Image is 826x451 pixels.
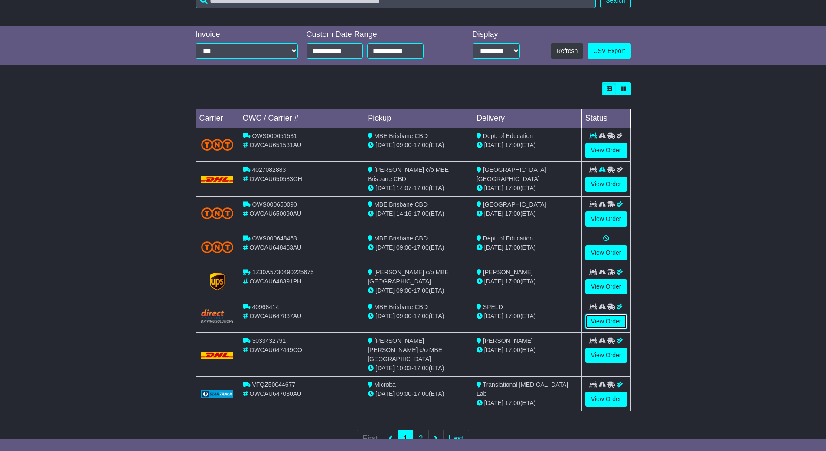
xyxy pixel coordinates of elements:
span: MBE Brisbane CBD [374,303,428,310]
td: OWC / Carrier # [239,109,364,128]
td: Status [581,109,630,128]
div: Display [473,30,520,40]
span: [DATE] [484,278,503,285]
div: Custom Date Range [307,30,446,40]
a: 2 [413,430,428,448]
img: TNT_Domestic.png [201,241,234,253]
span: MBE Brisbane CBD [374,235,428,242]
div: - (ETA) [368,184,469,193]
span: [PERSON_NAME] [483,337,533,344]
span: [PERSON_NAME] c/o MBE Brisbane CBD [368,166,449,182]
div: (ETA) [477,398,578,408]
span: [DATE] [484,399,503,406]
span: [DATE] [484,313,503,319]
span: [DATE] [484,142,503,148]
div: (ETA) [477,277,578,286]
span: 17:00 [414,210,429,217]
span: 09:00 [396,390,411,397]
button: Refresh [551,43,583,59]
img: GetCarrierServiceLogo [210,273,225,290]
td: Pickup [364,109,473,128]
a: View Order [585,211,627,227]
span: OWCAU650090AU [249,210,301,217]
span: 10:03 [396,365,411,372]
img: GetCarrierServiceLogo [201,390,234,398]
div: - (ETA) [368,141,469,150]
span: OWS000650090 [252,201,297,208]
span: Dept. of Education [483,132,533,139]
img: Direct.png [201,309,234,322]
span: OWCAU651531AU [249,142,301,148]
span: Microba [374,381,396,388]
div: - (ETA) [368,209,469,218]
div: (ETA) [477,312,578,321]
span: 17:00 [414,390,429,397]
span: 17:00 [414,365,429,372]
td: Delivery [473,109,581,128]
span: 4027082883 [252,166,286,173]
span: 17:00 [505,278,520,285]
span: [PERSON_NAME] [PERSON_NAME] c/o MBE [GEOGRAPHIC_DATA] [368,337,442,362]
img: DHL.png [201,352,234,359]
div: - (ETA) [368,243,469,252]
div: - (ETA) [368,389,469,398]
span: 09:00 [396,287,411,294]
a: CSV Export [588,43,630,59]
a: View Order [585,279,627,294]
span: OWCAU648391PH [249,278,301,285]
span: [PERSON_NAME] [483,269,533,276]
a: View Order [585,314,627,329]
span: 17:00 [414,313,429,319]
div: Invoice [196,30,298,40]
span: 09:00 [396,142,411,148]
span: OWCAU647449CO [249,346,302,353]
span: OWCAU647030AU [249,390,301,397]
span: [DATE] [375,142,395,148]
div: (ETA) [477,141,578,150]
a: View Order [585,177,627,192]
a: 1 [398,430,413,448]
span: 17:00 [414,244,429,251]
div: (ETA) [477,346,578,355]
span: [DATE] [375,184,395,191]
div: - (ETA) [368,312,469,321]
span: [DATE] [375,287,395,294]
span: 17:00 [414,142,429,148]
span: [DATE] [375,390,395,397]
span: OWS000648463 [252,235,297,242]
span: [PERSON_NAME] c/o MBE [GEOGRAPHIC_DATA] [368,269,449,285]
span: 17:00 [505,184,520,191]
td: Carrier [196,109,239,128]
div: - (ETA) [368,364,469,373]
span: [DATE] [375,210,395,217]
a: Last [443,430,469,448]
span: [DATE] [484,346,503,353]
span: [DATE] [484,244,503,251]
img: TNT_Domestic.png [201,139,234,151]
span: OWCAU647837AU [249,313,301,319]
div: (ETA) [477,243,578,252]
div: - (ETA) [368,286,469,295]
a: View Order [585,245,627,260]
span: [DATE] [375,244,395,251]
span: [DATE] [375,313,395,319]
span: 3033432791 [252,337,286,344]
span: MBE Brisbane CBD [374,201,428,208]
a: View Order [585,143,627,158]
span: OWCAU650583GH [249,175,302,182]
span: 09:00 [396,313,411,319]
span: 09:00 [396,244,411,251]
span: [DATE] [484,210,503,217]
span: 17:00 [505,210,520,217]
span: VFQZ50044677 [252,381,295,388]
span: [DATE] [375,365,395,372]
img: DHL.png [201,176,234,183]
a: View Order [585,392,627,407]
span: 14:16 [396,210,411,217]
span: 17:00 [505,244,520,251]
span: [GEOGRAPHIC_DATA] [483,201,546,208]
div: (ETA) [477,184,578,193]
span: 1Z30A5730490225675 [252,269,313,276]
span: 17:00 [414,184,429,191]
span: Translational [MEDICAL_DATA] Lab [477,381,568,397]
